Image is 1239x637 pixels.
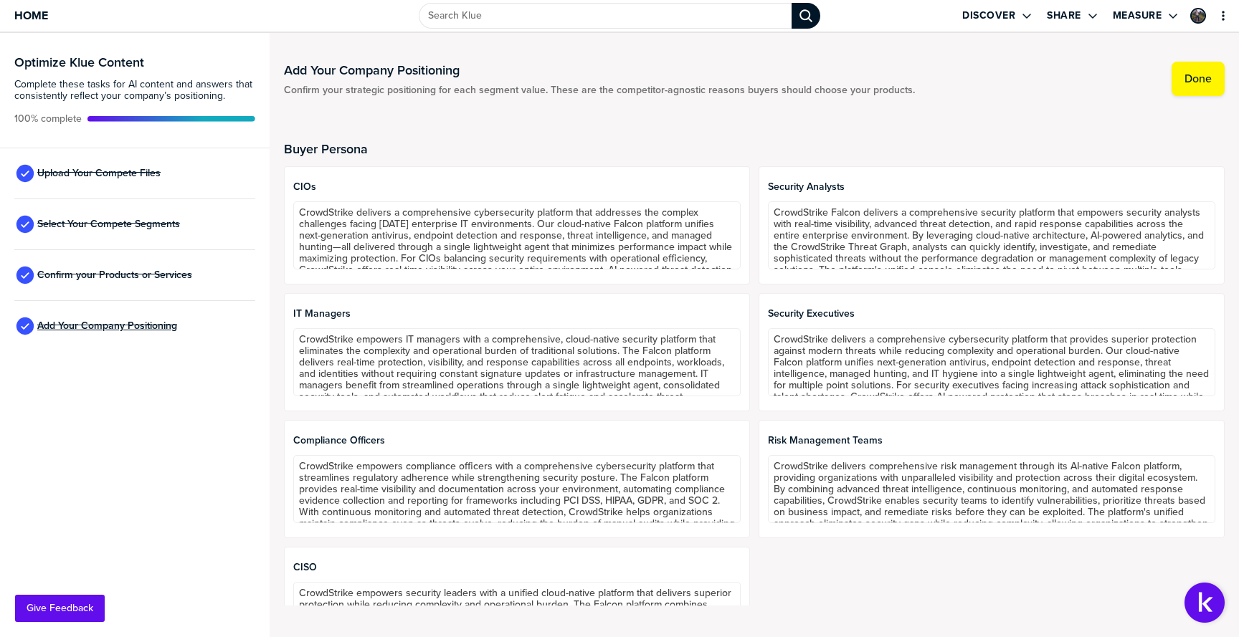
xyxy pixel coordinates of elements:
[768,201,1215,269] textarea: CrowdStrike Falcon delivers a comprehensive security platform that empowers security analysts wit...
[293,455,741,523] textarea: CrowdStrike empowers compliance officers with a comprehensive cybersecurity platform that streaml...
[768,181,1215,193] span: Security Analysts
[293,181,741,193] span: CIOs
[37,219,180,230] span: Select Your Compete Segments
[15,595,105,622] button: Give Feedback
[1190,8,1206,24] div: Mike Middy
[293,328,741,396] textarea: CrowdStrike empowers IT managers with a comprehensive, cloud-native security platform that elimin...
[293,435,741,446] span: Compliance Officers
[14,113,82,125] span: Active
[284,85,915,96] span: Confirm your strategic positioning for each segment value. These are the competitor-agnostic reas...
[284,62,915,79] h1: Add Your Company Positioning
[293,562,741,573] span: CISO
[768,328,1215,396] textarea: CrowdStrike delivers a comprehensive cybersecurity platform that provides superior protection aga...
[14,9,48,21] span: Home
[293,201,741,269] textarea: CrowdStrike delivers a comprehensive cybersecurity platform that addresses the complex challenges...
[768,308,1215,320] span: Security Executives
[768,455,1215,523] textarea: CrowdStrike delivers comprehensive risk management through its AI-native Falcon platform, providi...
[792,3,820,29] div: Search Klue
[1185,72,1212,86] label: Done
[1047,9,1081,22] label: Share
[284,142,1225,156] h2: Buyer Persona
[1113,9,1162,22] label: Measure
[37,269,192,281] span: Confirm your Products or Services
[419,3,792,29] input: Search Klue
[14,56,255,69] h3: Optimize Klue Content
[962,9,1015,22] label: Discover
[37,168,161,179] span: Upload Your Compete Files
[768,435,1215,446] span: Risk Management Teams
[14,79,255,102] span: Complete these tasks for AI content and answers that consistently reflect your company’s position...
[1185,583,1225,623] button: Open Support Center
[1189,6,1207,25] a: Edit Profile
[293,308,741,320] span: IT Managers
[1192,9,1205,22] img: f44297376d0f8bf2cd4ef3fcf37fb639-sml.png
[37,320,177,332] span: Add Your Company Positioning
